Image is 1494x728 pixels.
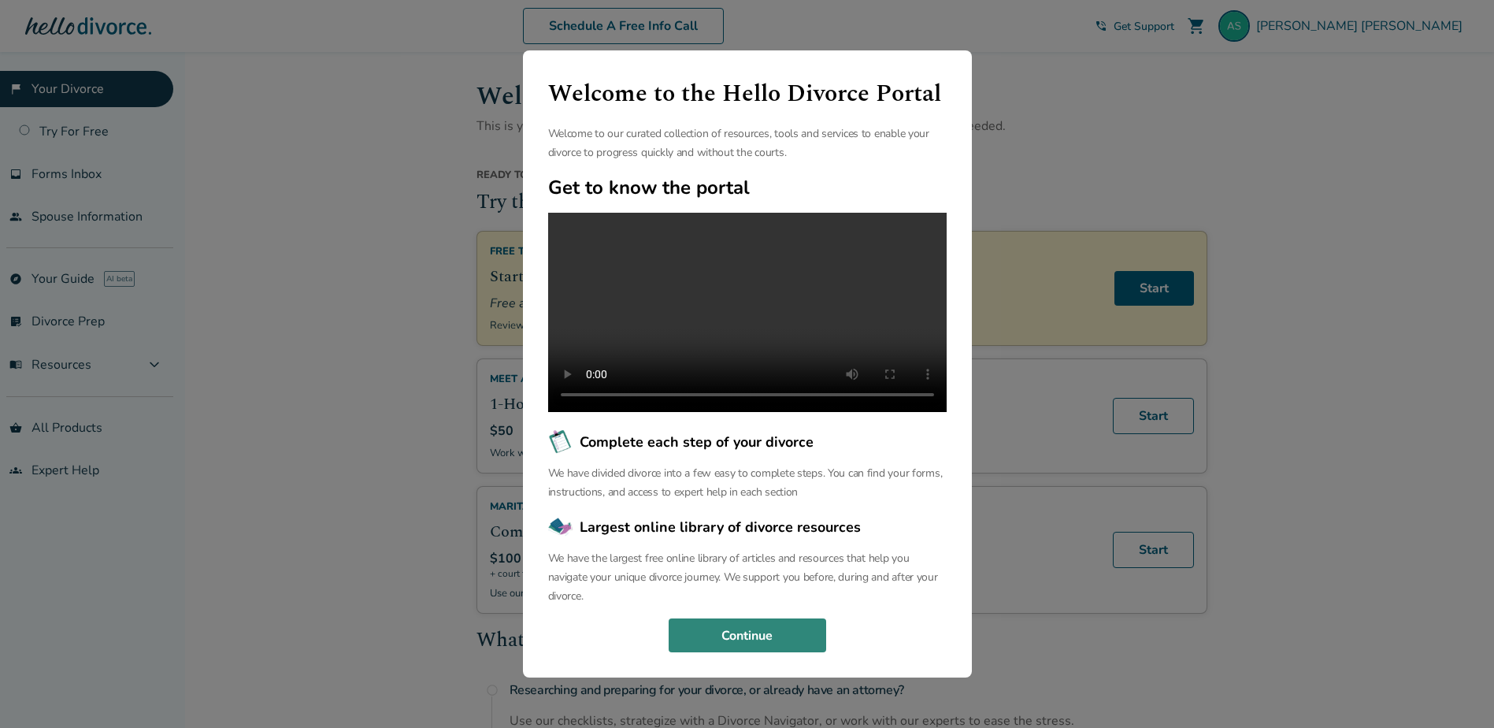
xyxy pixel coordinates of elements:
iframe: Chat Widget [1415,652,1494,728]
p: We have divided divorce into a few easy to complete steps. You can find your forms, instructions,... [548,464,947,502]
h1: Welcome to the Hello Divorce Portal [548,76,947,112]
p: We have the largest free online library of articles and resources that help you navigate your uni... [548,549,947,606]
img: Complete each step of your divorce [548,429,573,455]
button: Continue [669,618,826,653]
span: Complete each step of your divorce [580,432,814,452]
p: Welcome to our curated collection of resources, tools and services to enable your divorce to prog... [548,124,947,162]
span: Largest online library of divorce resources [580,517,861,537]
img: Largest online library of divorce resources [548,514,573,540]
h2: Get to know the portal [548,175,947,200]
